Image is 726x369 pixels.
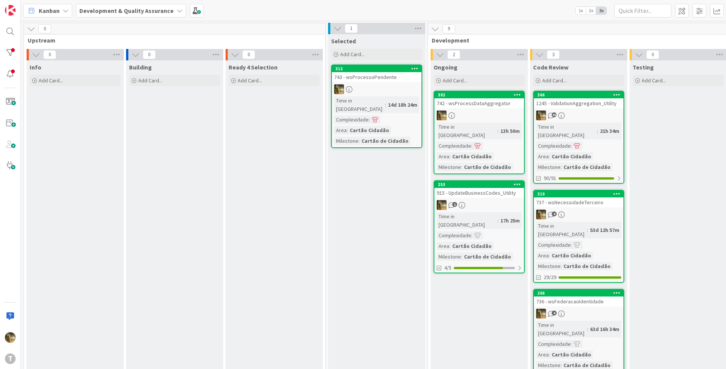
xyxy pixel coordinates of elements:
div: 266 [534,290,623,296]
div: Time in [GEOGRAPHIC_DATA] [536,123,597,139]
a: 253915 - UpdateBusinessCodes_UtilityJCTime in [GEOGRAPHIC_DATA]:17h 25mComplexidade:Area:Cartão C... [434,180,525,273]
div: Time in [GEOGRAPHIC_DATA] [536,222,587,238]
div: 266 [537,290,623,296]
div: Milestone [334,137,358,145]
a: 312743 - wsProcessoPendenteJCTime in [GEOGRAPHIC_DATA]:14d 18h 24mComplexidade:Area:Cartão Cidadã... [331,65,422,148]
span: 0 [646,50,659,59]
div: 915 - UpdateBusinessCodes_Utility [434,188,524,198]
a: 382742 - wsProcessDataAggregatorJCTime in [GEOGRAPHIC_DATA]:13h 50mComplexidade:Area:Cartão Cidad... [434,91,525,174]
div: JC [534,110,623,120]
span: 1 [345,24,358,33]
div: JC [434,200,524,210]
span: Building [129,63,152,71]
div: Complexidade [536,340,571,348]
span: 3 [547,50,560,59]
span: : [549,350,550,359]
div: 366 [537,92,623,98]
span: 9 [442,24,455,33]
div: Area [437,152,449,161]
span: Testing [633,63,654,71]
div: 382 [438,92,524,98]
div: 1245 - ValidationAggregation_Utility [534,98,623,108]
span: : [597,127,598,135]
div: Cartão de Cidadão [360,137,410,145]
span: 4 [552,211,557,216]
span: Add Card... [443,77,467,84]
input: Quick Filter... [614,4,671,17]
span: : [497,216,499,225]
a: 310737 - wsNecessidadeTerceiroJCTime in [GEOGRAPHIC_DATA]:53d 12h 57mComplexidade:Area:Cartão Cid... [533,190,624,283]
div: Cartão Cidadão [450,242,494,250]
div: 312743 - wsProcessoPendente [332,65,421,82]
div: Area [536,350,549,359]
span: : [461,163,462,171]
div: 3661245 - ValidationAggregation_Utility [534,91,623,108]
span: Add Card... [238,77,262,84]
span: 2x [586,7,596,14]
span: : [587,226,588,234]
span: 0 [143,50,156,59]
div: 14d 18h 24m [386,101,419,109]
span: Info [30,63,41,71]
span: : [497,127,499,135]
div: Milestone [437,252,461,261]
div: Cartão Cidadão [348,126,391,134]
div: Area [437,242,449,250]
div: Complexidade [536,142,571,150]
span: Add Card... [340,51,365,58]
div: 382742 - wsProcessDataAggregator [434,91,524,108]
div: T [5,353,16,364]
div: Cartão Cidadão [550,251,593,260]
img: JC [5,332,16,343]
span: : [471,142,472,150]
span: : [560,262,562,270]
span: 29/29 [544,273,556,281]
div: 253 [434,181,524,188]
div: 743 - wsProcessoPendente [332,72,421,82]
div: JC [534,210,623,219]
span: Add Card... [39,77,63,84]
div: 63d 16h 34m [588,325,621,333]
div: Cartão de Cidadão [462,252,513,261]
span: : [358,137,360,145]
span: 1 [452,202,457,207]
div: 312 [335,66,421,71]
span: : [571,241,572,249]
div: Area [536,152,549,161]
span: : [571,142,572,150]
div: Complexidade [334,115,369,124]
span: Selected [331,37,356,45]
div: Complexidade [437,142,471,150]
div: 266736 - wsFederacaoIdentidade [534,290,623,306]
div: 253 [438,182,524,187]
img: JC [437,200,447,210]
div: 21h 34m [598,127,621,135]
div: Time in [GEOGRAPHIC_DATA] [437,212,497,229]
div: 736 - wsFederacaoIdentidade [534,296,623,306]
div: 382 [434,91,524,98]
div: Cartão de Cidadão [562,262,612,270]
span: : [549,251,550,260]
span: : [449,242,450,250]
a: 3661245 - ValidationAggregation_UtilityJCTime in [GEOGRAPHIC_DATA]:21h 34mComplexidade:Area:Cartã... [533,91,624,184]
span: 3x [596,7,606,14]
span: 4/5 [444,264,451,272]
div: 310 [534,191,623,197]
div: JC [534,309,623,319]
div: Cartão Cidadão [450,152,494,161]
span: Add Card... [542,77,567,84]
div: JC [434,110,524,120]
span: 2 [447,50,460,59]
img: JC [536,309,546,319]
span: : [347,126,348,134]
span: : [369,115,370,124]
div: 366 [534,91,623,98]
div: 742 - wsProcessDataAggregator [434,98,524,108]
span: : [449,152,450,161]
img: JC [536,210,546,219]
div: JC [332,84,421,94]
span: 41 [552,112,557,117]
div: 17h 25m [499,216,522,225]
span: 1x [576,7,586,14]
span: 0 [38,24,51,33]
